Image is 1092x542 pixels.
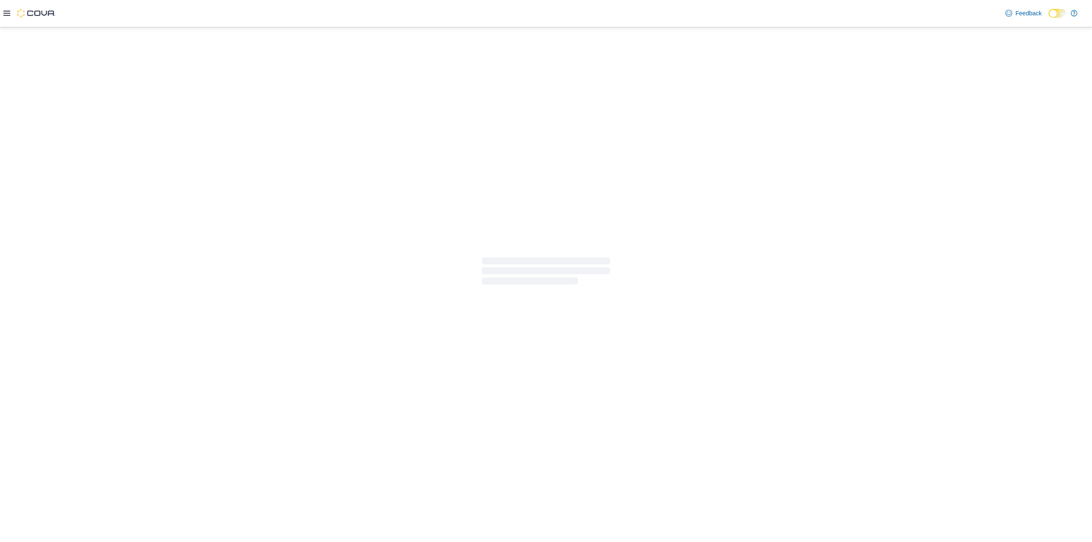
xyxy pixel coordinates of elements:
span: Feedback [1016,9,1042,17]
span: Loading [482,259,610,287]
a: Feedback [1002,5,1045,22]
img: Cova [17,9,55,17]
input: Dark Mode [1048,9,1066,18]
